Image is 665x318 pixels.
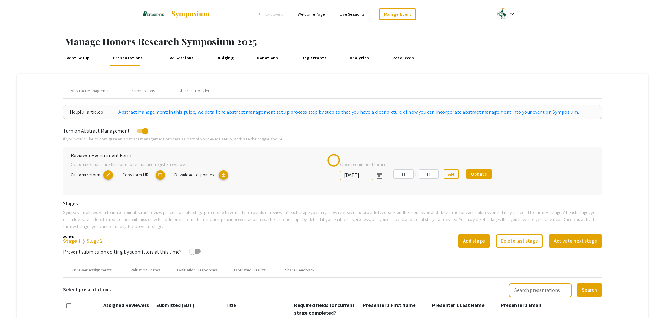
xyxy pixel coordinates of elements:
div: Abstract Booklet [179,88,210,94]
button: Add stage [458,234,490,248]
h6: Stages [63,200,602,206]
span: Required fields for current stage completed? [294,302,355,316]
span: Copy form URL [122,172,150,178]
span: Assigned Reviewers [103,302,149,309]
label: Close recruitment form on: [340,161,390,168]
a: Live Sessions [164,51,195,66]
h1: Manage Honors Research Symposium 2025 [65,36,665,47]
a: Manage Event [379,8,416,20]
mat-icon: copy URL [156,170,165,180]
a: Event Setup [63,51,91,66]
span: Presenter 1 First Name [363,302,416,309]
a: Resources [390,51,415,66]
span: ❯ [82,238,85,244]
button: Update [466,169,492,179]
div: Reviewer Assignments [71,267,112,273]
div: Evaluation Responses [177,267,217,273]
div: Tabulated Results [234,267,266,273]
span: Turn on Abstract Management [63,128,129,134]
a: Donations [255,51,279,66]
div: arrow_back_ios [258,12,262,16]
button: Delete last stage [496,234,543,248]
button: Open calendar [373,169,386,182]
span: Prevent submission editing by submitters at this time? [63,249,182,255]
iframe: Chat [5,290,27,313]
div: : [414,170,419,178]
h6: Select presentations [63,283,111,297]
a: Welcome Page [298,11,325,17]
span: Exit Event [265,11,283,17]
span: Abstract Management [71,88,111,94]
mat-icon: copy URL [103,170,113,180]
input: Hours [393,169,414,179]
a: Judging [215,51,235,66]
span: Download responses [174,172,214,178]
p: Customize and share this form to recruit and register reviewers: [71,161,322,168]
span: Presenter 1 Email [501,302,541,309]
p: Symposium allows you to make your abstract review process a multi-stage process to have multiple ... [63,209,602,229]
a: Honors Research Symposium 2025 [142,6,210,22]
span: Customize form [71,172,100,178]
button: AM [444,169,459,179]
a: Stage 1 [63,238,81,244]
span: Title [225,302,236,309]
button: Expand account dropdown [491,7,523,21]
span: Submitted (EDT) [156,302,194,309]
div: Share Feedback [285,267,315,273]
span: Presenter 1 Last Name [432,302,485,309]
mat-icon: Expand account dropdown [508,10,516,18]
img: Honors Research Symposium 2025 [142,6,164,22]
p: If you would like to configure an abstract management process as part of your event setup, activa... [63,135,602,142]
a: Live Sessions [340,11,364,17]
div: Helpful articles [70,108,112,116]
input: Search presentations [509,283,572,297]
a: Abstract Management: In this guide, we detail the abstract management set up process step by step... [118,108,579,116]
button: Activate next stage [549,234,602,248]
input: Minutes [419,169,439,179]
div: Evaluation Forms [129,267,160,273]
a: Analytics [348,51,370,66]
h6: Reviewer Recruitment Form [71,152,594,158]
div: Submissions [132,88,155,94]
a: Registrants [300,51,328,66]
img: Symposium by ForagerOne [171,10,210,18]
a: Stage 2 [87,238,103,244]
mat-icon: Export responses [219,170,228,180]
button: Search [577,283,602,297]
a: Presentations [111,51,145,66]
